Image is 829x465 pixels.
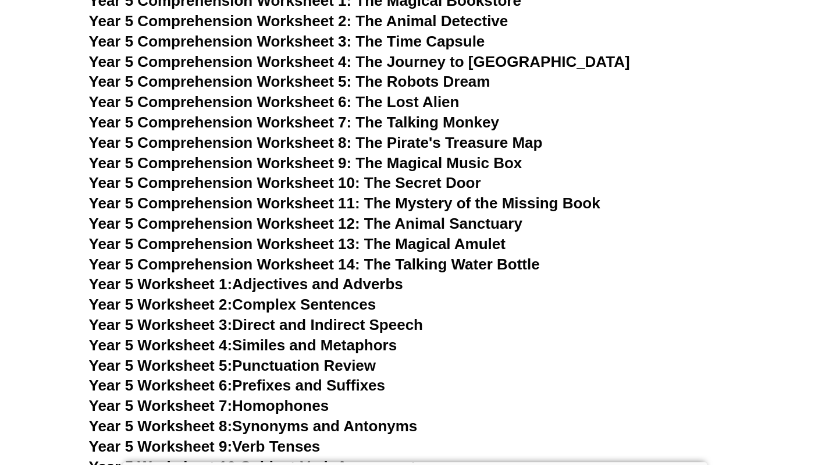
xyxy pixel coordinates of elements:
[89,33,485,50] a: Year 5 Comprehension Worksheet 3: The Time Capsule
[89,275,403,293] a: Year 5 Worksheet 1:Adjectives and Adverbs
[771,409,829,465] iframe: Chat Widget
[89,215,522,232] a: Year 5 Comprehension Worksheet 12: The Animal Sanctuary
[89,134,543,151] a: Year 5 Comprehension Worksheet 8: The Pirate's Treasure Map
[89,12,508,30] a: Year 5 Comprehension Worksheet 2: The Animal Detective
[89,296,233,313] span: Year 5 Worksheet 2:
[89,357,233,374] span: Year 5 Worksheet 5:
[89,194,600,212] a: Year 5 Comprehension Worksheet 11: The Mystery of the Missing Book
[89,275,233,293] span: Year 5 Worksheet 1:
[89,174,481,191] a: Year 5 Comprehension Worksheet 10: The Secret Door
[89,113,499,131] a: Year 5 Comprehension Worksheet 7: The Talking Monkey
[89,438,321,455] a: Year 5 Worksheet 9:Verb Tenses
[89,417,418,435] a: Year 5 Worksheet 8:Synonyms and Antonyms
[89,53,630,70] a: Year 5 Comprehension Worksheet 4: The Journey to [GEOGRAPHIC_DATA]
[89,93,460,111] a: Year 5 Comprehension Worksheet 6: The Lost Alien
[89,73,490,90] a: Year 5 Comprehension Worksheet 5: The Robots Dream
[89,397,329,414] a: Year 5 Worksheet 7:Homophones
[89,316,233,333] span: Year 5 Worksheet 3:
[89,438,233,455] span: Year 5 Worksheet 9:
[89,377,233,394] span: Year 5 Worksheet 6:
[89,296,376,313] a: Year 5 Worksheet 2:Complex Sentences
[89,235,506,253] a: Year 5 Comprehension Worksheet 13: The Magical Amulet
[89,397,233,414] span: Year 5 Worksheet 7:
[89,357,376,374] a: Year 5 Worksheet 5:Punctuation Review
[89,316,423,333] a: Year 5 Worksheet 3:Direct and Indirect Speech
[89,336,233,354] span: Year 5 Worksheet 4:
[89,417,233,435] span: Year 5 Worksheet 8:
[89,154,522,172] a: Year 5 Comprehension Worksheet 9: The Magical Music Box
[89,336,397,354] a: Year 5 Worksheet 4:Similes and Metaphors
[89,255,540,273] a: Year 5 Comprehension Worksheet 14: The Talking Water Bottle
[89,377,385,394] a: Year 5 Worksheet 6:Prefixes and Suffixes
